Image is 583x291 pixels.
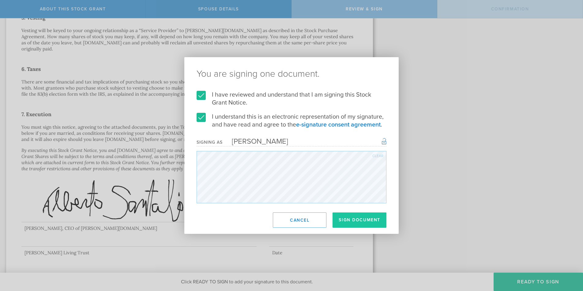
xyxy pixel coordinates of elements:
[223,137,288,146] div: [PERSON_NAME]
[333,212,386,228] button: Sign Document
[296,121,381,128] a: e-signature consent agreement
[197,113,386,129] label: I understand this is an electronic representation of my signature, and have read and agree to the .
[273,212,326,228] button: Cancel
[197,69,386,79] ng-pluralize: You are signing one document.
[197,91,386,107] label: I have reviewed and understand that I am signing this Stock Grant Notice.
[197,140,223,145] div: Signing as
[552,243,583,273] iframe: Chat Widget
